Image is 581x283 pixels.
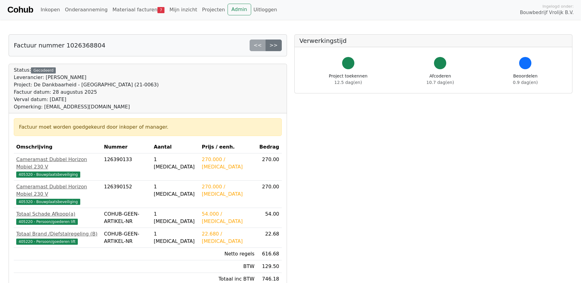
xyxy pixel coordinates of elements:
[154,183,197,198] div: 1 [MEDICAL_DATA]
[7,2,33,17] a: Cohub
[14,103,159,111] div: Opmerking: [EMAIL_ADDRESS][DOMAIN_NAME]
[16,172,80,178] span: 405320 - Bouwplaatsbeveiliging
[19,123,277,131] div: Factuur moet worden goedgekeurd door inkoper of manager.
[266,40,282,51] a: >>
[157,7,164,13] span: 7
[513,73,538,86] div: Beoordelen
[199,141,257,153] th: Prijs / eenh.
[329,73,368,86] div: Project toekennen
[426,80,454,85] span: 10.7 dag(en)
[167,4,200,16] a: Mijn inzicht
[14,42,105,49] h5: Factuur nummer 1026368804
[151,141,199,153] th: Aantal
[14,96,159,103] div: Verval datum: [DATE]
[16,230,99,245] a: Totaal Brand /Diefstalregeling (B)405220 - Persoon/goederen lift
[16,210,99,225] a: Totaal Schade Afkoop(a)405220 - Persoon/goederen lift
[14,66,159,111] div: Status:
[16,219,78,225] span: 405220 - Persoon/goederen lift
[62,4,110,16] a: Onderaanneming
[154,156,197,171] div: 1 [MEDICAL_DATA]
[31,67,56,74] div: Gecodeerd
[202,183,255,198] div: 270.000 / [MEDICAL_DATA]
[228,4,251,15] a: Admin
[300,37,568,44] h5: Verwerkingstijd
[520,9,574,16] span: Bouwbedrijf Vrolijk B.V.
[257,228,282,248] td: 22.68
[257,260,282,273] td: 129.50
[16,183,99,205] a: Cameramast Dubbel Horizon Mobiel 230 V405320 - Bouwplaatsbeveiliging
[199,248,257,260] td: Netto regels
[16,183,99,198] div: Cameramast Dubbel Horizon Mobiel 230 V
[257,141,282,153] th: Bedrag
[251,4,280,16] a: Uitloggen
[542,3,574,9] span: Ingelogd onder:
[16,156,99,171] div: Cameramast Dubbel Horizon Mobiel 230 V
[257,153,282,181] td: 270.00
[154,230,197,245] div: 1 [MEDICAL_DATA]
[16,230,99,238] div: Totaal Brand /Diefstalregeling (B)
[102,153,151,181] td: 126390133
[257,248,282,260] td: 616.68
[513,80,538,85] span: 0.9 dag(en)
[102,141,151,153] th: Nummer
[426,73,454,86] div: Afcoderen
[202,156,255,171] div: 270.000 / [MEDICAL_DATA]
[199,260,257,273] td: BTW
[102,208,151,228] td: COHUB-GEEN-ARTIKEL-NR
[16,239,78,245] span: 405220 - Persoon/goederen lift
[257,181,282,208] td: 270.00
[38,4,62,16] a: Inkopen
[14,74,159,81] div: Leverancier: [PERSON_NAME]
[16,199,80,205] span: 405320 - Bouwplaatsbeveiliging
[16,156,99,178] a: Cameramast Dubbel Horizon Mobiel 230 V405320 - Bouwplaatsbeveiliging
[334,80,362,85] span: 12.5 dag(en)
[14,81,159,89] div: Project: De Dankbaarheid - [GEOGRAPHIC_DATA] (21-0063)
[102,181,151,208] td: 126390152
[154,210,197,225] div: 1 [MEDICAL_DATA]
[202,230,255,245] div: 22.680 / [MEDICAL_DATA]
[14,141,102,153] th: Omschrijving
[102,228,151,248] td: COHUB-GEEN-ARTIKEL-NR
[110,4,167,16] a: Materiaal facturen7
[202,210,255,225] div: 54.000 / [MEDICAL_DATA]
[16,210,99,218] div: Totaal Schade Afkoop(a)
[200,4,228,16] a: Projecten
[14,89,159,96] div: Factuur datum: 28 augustus 2025
[257,208,282,228] td: 54.00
